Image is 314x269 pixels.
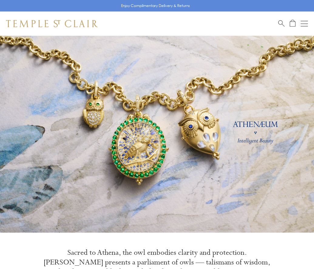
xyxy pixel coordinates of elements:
a: Open Shopping Bag [290,20,295,27]
a: Search [278,20,285,27]
p: Enjoy Complimentary Delivery & Returns [121,3,190,9]
img: Temple St. Clair [6,20,98,27]
button: Open navigation [301,20,308,27]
